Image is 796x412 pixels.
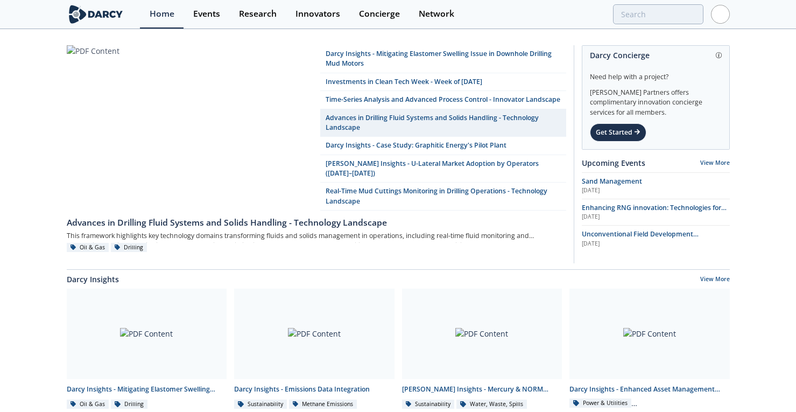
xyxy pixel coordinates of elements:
[456,400,527,409] div: Water, Waste, Spills
[582,186,730,195] div: [DATE]
[582,157,645,169] a: Upcoming Events
[320,91,566,109] a: Time-Series Analysis and Advanced Process Control - Innovator Landscape
[569,385,730,394] div: Darcy Insights - Enhanced Asset Management (O&M) for Onshore Wind Farms
[295,10,340,18] div: Innovators
[230,289,398,410] a: PDF Content Darcy Insights - Emissions Data Integration Sustainability Methane Emissions
[419,10,454,18] div: Network
[716,52,722,58] img: information.svg
[239,10,277,18] div: Research
[582,229,730,248] a: Unconventional Field Development Optimization through Geochemical Fingerprinting Technology [DATE]
[234,400,287,409] div: Sustainability
[700,159,730,166] a: View More
[582,213,730,221] div: [DATE]
[150,10,174,18] div: Home
[67,274,119,285] a: Darcy Insights
[566,289,734,410] a: PDF Content Darcy Insights - Enhanced Asset Management (O&M) for Onshore Wind Farms Power & Utili...
[67,5,125,24] img: logo-wide.svg
[320,137,566,155] a: Darcy Insights - Case Study: Graphitic Energy's Pilot Plant
[582,177,642,186] span: Sand Management
[402,385,562,394] div: [PERSON_NAME] Insights - Mercury & NORM Detection and [MEDICAL_DATA]
[613,4,703,24] input: Advanced Search
[359,10,400,18] div: Concierge
[289,400,357,409] div: Methane Emissions
[67,217,566,229] div: Advances in Drilling Fluid Systems and Solids Handling - Technology Landscape
[234,385,395,394] div: Darcy Insights - Emissions Data Integration
[67,243,109,253] div: Oil & Gas
[582,203,727,222] span: Enhancing RNG innovation: Technologies for Sustainable Energy
[320,109,566,137] a: Advances in Drilling Fluid Systems and Solids Handling - Technology Landscape
[751,369,785,401] iframe: chat widget
[320,183,566,211] a: Real-Time Mud Cuttings Monitoring in Drilling Operations - Technology Landscape
[590,46,722,65] div: Darcy Concierge
[590,123,646,142] div: Get Started
[700,275,730,285] a: View More
[67,400,109,409] div: Oil & Gas
[590,65,722,82] div: Need help with a project?
[111,243,147,253] div: Drilling
[63,289,231,410] a: PDF Content Darcy Insights - Mitigating Elastomer Swelling Issue in Downhole Drilling Mud Motors ...
[398,289,566,410] a: PDF Content [PERSON_NAME] Insights - Mercury & NORM Detection and [MEDICAL_DATA] Sustainability W...
[320,155,566,183] a: [PERSON_NAME] Insights - U-Lateral Market Adoption by Operators ([DATE]–[DATE])
[67,385,227,394] div: Darcy Insights - Mitigating Elastomer Swelling Issue in Downhole Drilling Mud Motors
[402,400,455,409] div: Sustainability
[590,82,722,117] div: [PERSON_NAME] Partners offers complimentary innovation concierge services for all members.
[582,240,730,248] div: [DATE]
[582,177,730,195] a: Sand Management [DATE]
[582,229,699,259] span: Unconventional Field Development Optimization through Geochemical Fingerprinting Technology
[67,211,566,229] a: Advances in Drilling Fluid Systems and Solids Handling - Technology Landscape
[711,5,730,24] img: Profile
[569,399,631,408] div: Power & Utilities
[582,203,730,221] a: Enhancing RNG innovation: Technologies for Sustainable Energy [DATE]
[193,10,220,18] div: Events
[67,229,566,242] div: This framework highlights key technology domains transforming fluids and solids management in ope...
[320,73,566,91] a: Investments in Clean Tech Week - Week of [DATE]
[320,45,566,73] a: Darcy Insights - Mitigating Elastomer Swelling Issue in Downhole Drilling Mud Motors
[111,400,147,409] div: Drilling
